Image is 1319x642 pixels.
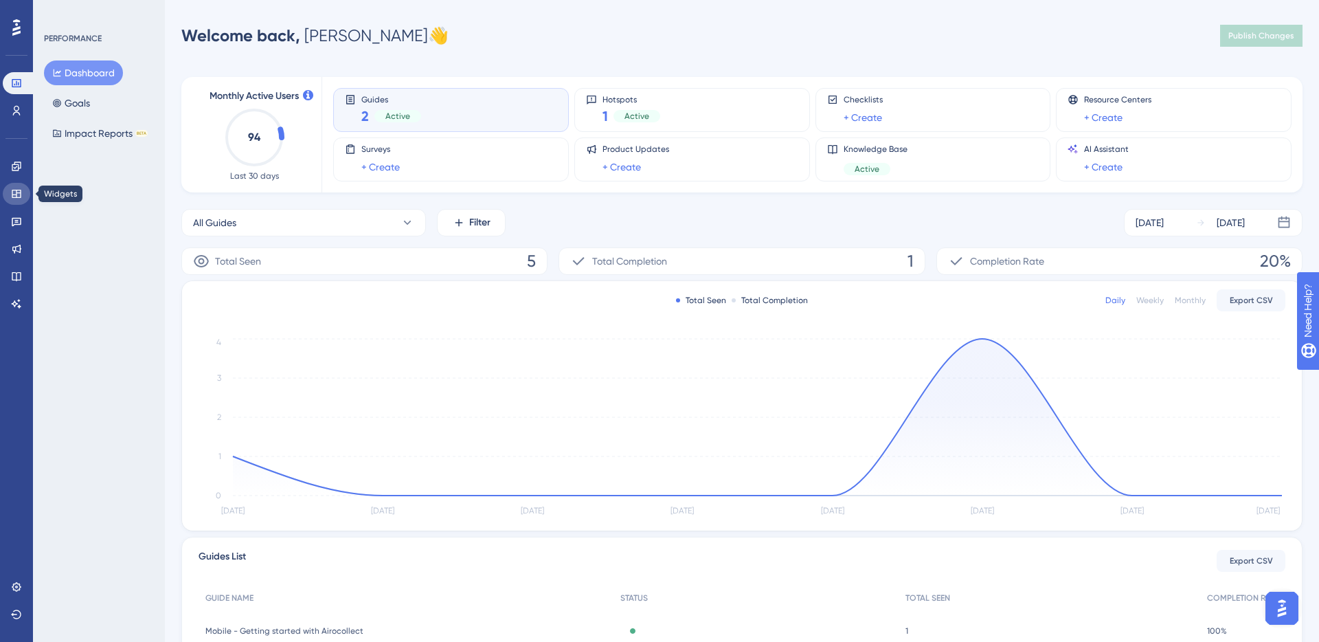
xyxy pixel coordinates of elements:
[624,111,649,122] span: Active
[193,214,236,231] span: All Guides
[1228,30,1294,41] span: Publish Changes
[602,144,669,155] span: Product Updates
[844,144,907,155] span: Knowledge Base
[210,88,299,104] span: Monthly Active Users
[821,506,844,516] tspan: [DATE]
[385,111,410,122] span: Active
[1261,588,1303,629] iframe: UserGuiding AI Assistant Launcher
[732,295,808,306] div: Total Completion
[437,209,506,236] button: Filter
[1217,289,1285,311] button: Export CSV
[602,94,660,104] span: Hotspots
[676,295,726,306] div: Total Seen
[181,25,449,47] div: [PERSON_NAME] 👋
[527,250,536,272] span: 5
[44,33,102,44] div: PERFORMANCE
[1256,506,1280,516] tspan: [DATE]
[1105,295,1125,306] div: Daily
[670,506,694,516] tspan: [DATE]
[361,107,369,126] span: 2
[230,170,279,181] span: Last 30 days
[521,506,544,516] tspan: [DATE]
[221,506,245,516] tspan: [DATE]
[602,159,641,175] a: + Create
[1136,214,1164,231] div: [DATE]
[1207,593,1278,604] span: COMPLETION RATE
[592,253,667,269] span: Total Completion
[205,593,253,604] span: GUIDE NAME
[371,506,394,516] tspan: [DATE]
[971,506,994,516] tspan: [DATE]
[217,373,221,383] tspan: 3
[1230,555,1273,566] span: Export CSV
[181,25,300,45] span: Welcome back,
[1084,109,1123,126] a: + Create
[361,144,400,155] span: Surveys
[620,593,648,604] span: STATUS
[1120,506,1144,516] tspan: [DATE]
[1207,626,1227,637] span: 100%
[248,131,261,144] text: 94
[970,253,1044,269] span: Completion Rate
[361,94,421,104] span: Guides
[1175,295,1206,306] div: Monthly
[135,130,148,137] div: BETA
[44,121,156,146] button: Impact ReportsBETA
[218,452,221,461] tspan: 1
[44,91,98,115] button: Goals
[1217,550,1285,572] button: Export CSV
[361,159,400,175] a: + Create
[844,94,883,105] span: Checklists
[181,209,426,236] button: All Guides
[1217,214,1245,231] div: [DATE]
[855,164,879,175] span: Active
[1084,94,1151,105] span: Resource Centers
[199,549,246,573] span: Guides List
[469,214,491,231] span: Filter
[217,412,221,422] tspan: 2
[1220,25,1303,47] button: Publish Changes
[905,593,950,604] span: TOTAL SEEN
[216,337,221,347] tspan: 4
[602,107,608,126] span: 1
[32,3,86,20] span: Need Help?
[905,626,908,637] span: 1
[1136,295,1164,306] div: Weekly
[1084,144,1129,155] span: AI Assistant
[1230,295,1273,306] span: Export CSV
[215,253,261,269] span: Total Seen
[1260,250,1291,272] span: 20%
[205,626,363,637] span: Mobile - Getting started with Airocollect
[1084,159,1123,175] a: + Create
[44,60,123,85] button: Dashboard
[844,109,882,126] a: + Create
[907,250,914,272] span: 1
[216,491,221,500] tspan: 0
